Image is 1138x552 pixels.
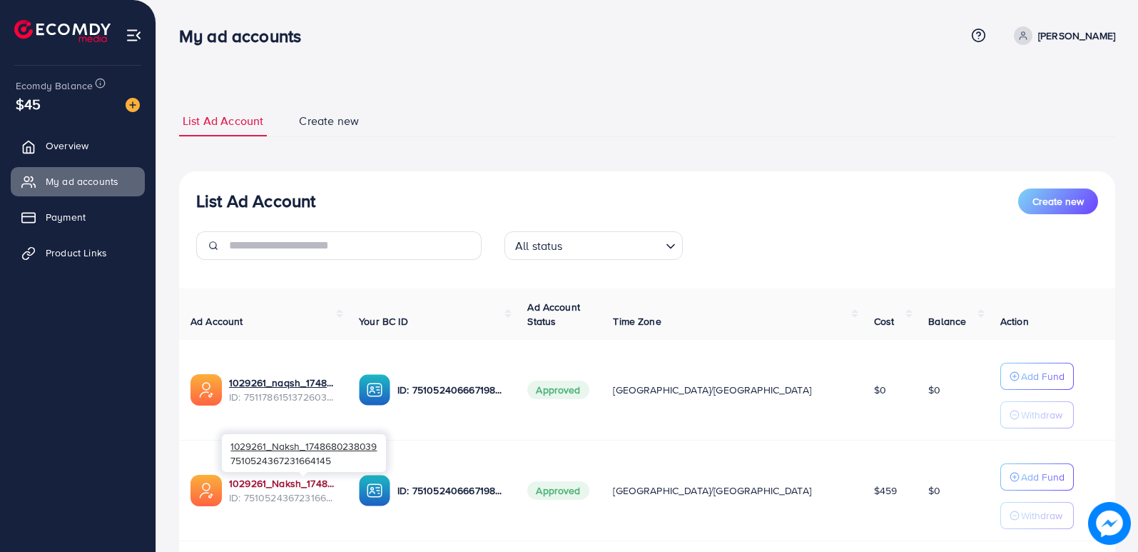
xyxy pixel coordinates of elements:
p: Withdraw [1021,406,1062,423]
div: 7510524367231664145 [222,434,386,472]
img: ic-ba-acc.ded83a64.svg [359,374,390,406]
span: Your BC ID [359,314,408,328]
a: 1029261_Naksh_1748680238039 [229,476,336,491]
div: Search for option [504,231,683,260]
span: List Ad Account [183,113,263,129]
span: [GEOGRAPHIC_DATA]/[GEOGRAPHIC_DATA] [613,483,811,498]
p: ID: 7510524066671984656 [397,381,504,398]
a: 1029261_naqsh_1748974009098 [229,376,336,390]
span: $45 [16,94,41,114]
span: All status [512,236,566,256]
p: Withdraw [1021,507,1062,524]
span: Time Zone [613,314,661,328]
span: $459 [874,483,898,498]
span: 1029261_Naksh_1748680238039 [230,439,377,453]
p: Add Fund [1021,368,1065,385]
img: menu [126,27,142,44]
span: Ecomdy Balance [16,79,93,93]
span: Ad Account Status [527,300,580,328]
a: Product Links [11,239,145,267]
span: $0 [928,483,940,498]
img: image [126,98,140,112]
span: $0 [928,383,940,397]
h3: List Ad Account [196,191,315,211]
a: Payment [11,203,145,231]
div: <span class='underline'>1029261_naqsh_1748974009098</span></br>7511786151372603393 [229,376,336,405]
span: Action [1000,314,1029,328]
span: [GEOGRAPHIC_DATA]/[GEOGRAPHIC_DATA] [613,383,811,397]
span: Approved [527,481,589,500]
span: Cost [874,314,895,328]
span: Approved [527,381,589,399]
span: Create new [1032,194,1084,209]
button: Add Fund [1000,463,1074,491]
a: Overview [11,131,145,160]
button: Add Fund [1000,363,1074,390]
img: image [1088,502,1130,544]
span: ID: 7510524367231664145 [229,491,336,505]
img: logo [14,20,111,42]
button: Withdraw [1000,401,1074,428]
a: [PERSON_NAME] [1008,26,1115,45]
span: $0 [874,383,886,397]
p: Add Fund [1021,468,1065,486]
span: Product Links [46,246,107,260]
img: ic-ads-acc.e4c84228.svg [190,475,222,506]
span: Ad Account [190,314,243,328]
span: Overview [46,139,88,153]
span: Balance [928,314,966,328]
button: Create new [1018,189,1098,214]
input: Search for option [567,233,660,256]
a: My ad accounts [11,167,145,196]
button: Withdraw [1000,502,1074,529]
h3: My ad accounts [179,26,313,46]
p: ID: 7510524066671984656 [397,482,504,499]
img: ic-ba-acc.ded83a64.svg [359,475,390,506]
span: Payment [46,210,86,224]
span: Create new [299,113,359,129]
span: ID: 7511786151372603393 [229,390,336,404]
span: My ad accounts [46,174,118,189]
p: [PERSON_NAME] [1038,27,1115,44]
img: ic-ads-acc.e4c84228.svg [190,374,222,406]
